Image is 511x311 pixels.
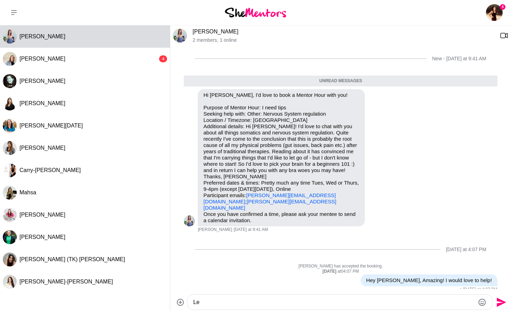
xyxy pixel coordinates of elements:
[19,234,65,240] span: [PERSON_NAME]
[19,189,36,195] span: Mahsa
[3,252,17,266] div: Taliah-Kate (TK) Byron
[432,56,486,62] div: New - [DATE] at 9:41 AM
[322,269,337,274] strong: [DATE]
[198,227,232,233] span: [PERSON_NAME]
[446,247,486,252] div: [DATE] at 4:07 PM
[3,30,17,44] div: Georgina Barnes
[3,119,17,133] div: Jennifer Natale
[173,29,187,42] img: G
[3,141,17,155] img: R
[184,215,195,226] div: Georgina Barnes
[3,163,17,177] img: C
[203,92,359,98] p: Hi [PERSON_NAME], I'd love to book a Mentor Hour with you!
[19,56,65,62] span: [PERSON_NAME]
[19,78,65,84] span: [PERSON_NAME]
[19,256,125,262] span: [PERSON_NAME] (TK) [PERSON_NAME]
[3,252,17,266] img: T
[203,211,359,224] p: Once you have confirmed a time, please ask your mentee to send a calendar invitation.
[493,294,508,310] button: Send
[366,277,492,283] p: Hey [PERSON_NAME], Amazing! I would love to help!
[3,208,17,222] img: R
[3,141,17,155] div: Rebecca Bak
[3,74,17,88] img: P
[3,186,17,200] img: M
[173,29,187,42] div: Georgina Barnes
[3,52,17,66] div: Sarah Howell
[463,287,497,293] time: 2025-09-03T06:07:59.330Z
[3,52,17,66] img: S
[19,123,83,129] span: [PERSON_NAME][DATE]
[3,96,17,110] img: K
[184,76,497,87] div: Unread messages
[234,227,268,233] time: 2025-08-31T23:41:22.714Z
[184,269,497,274] div: at 04:07 PM
[3,230,17,244] div: Ann Pocock
[3,119,17,133] img: J
[203,199,336,211] a: [PERSON_NAME][EMAIL_ADDRESS][DOMAIN_NAME]
[184,215,195,226] img: G
[3,275,17,289] img: J
[19,33,65,39] span: [PERSON_NAME]
[19,167,81,173] span: Carry-[PERSON_NAME]
[19,279,113,285] span: [PERSON_NAME]-[PERSON_NAME]
[19,212,65,218] span: [PERSON_NAME]
[478,298,486,306] button: Emoji picker
[3,275,17,289] div: Janelle Kee-Sue
[3,96,17,110] div: Katie Carles
[19,100,65,106] span: [PERSON_NAME]
[3,208,17,222] div: Rebecca Cofrancesco
[203,104,359,211] p: Purpose of Mentor Hour: I need tips Seeking help with: Other: Nervous System regulation Location ...
[3,163,17,177] div: Carry-Louise Hansell
[192,37,494,43] p: 2 members , 1 online
[3,186,17,200] div: Mahsa
[203,192,336,204] a: [PERSON_NAME][EMAIL_ADDRESS][DOMAIN_NAME]
[3,30,17,44] img: G
[500,4,505,10] span: 4
[193,298,475,306] textarea: Type your message
[3,74,17,88] div: Paula Kerslake
[184,264,497,269] p: [PERSON_NAME] has accepted the booking.
[486,4,503,21] a: Kristy Eagleton4
[19,145,65,151] span: [PERSON_NAME]
[159,55,167,62] div: 4
[225,8,286,17] img: She Mentors Logo
[192,29,238,34] a: [PERSON_NAME]
[3,230,17,244] img: A
[486,4,503,21] img: Kristy Eagleton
